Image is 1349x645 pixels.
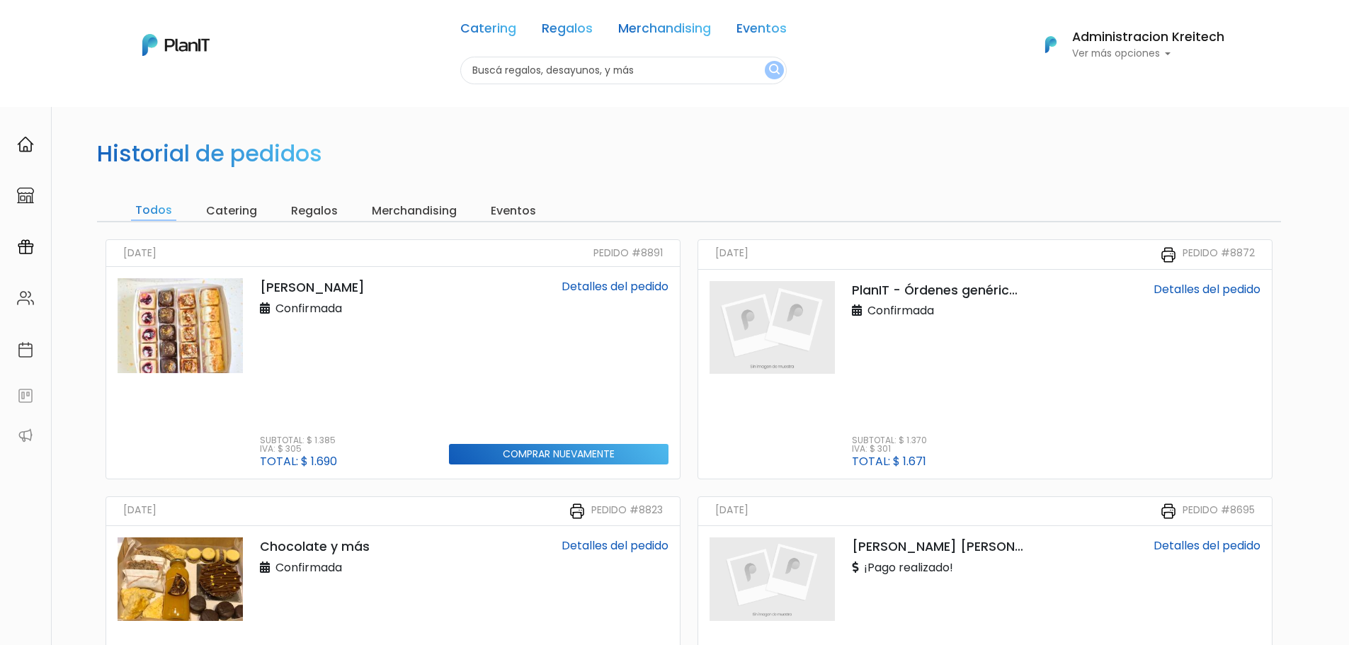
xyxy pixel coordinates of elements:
[852,537,1024,556] p: [PERSON_NAME] [PERSON_NAME]
[852,559,953,576] p: ¡Pago realizado!
[542,23,593,40] a: Regalos
[260,278,432,297] p: [PERSON_NAME]
[260,537,432,556] p: Chocolate y más
[202,201,261,221] input: Catering
[17,290,34,307] img: people-662611757002400ad9ed0e3c099ab2801c6687ba6c219adb57efc949bc21e19d.svg
[287,201,342,221] input: Regalos
[17,427,34,444] img: partners-52edf745621dab592f3b2c58e3bca9d71375a7ef29c3b500c9f145b62cc070d4.svg
[118,537,243,621] img: thumb_PHOTO-2022-03-20-15-00-19.jpg
[852,456,927,467] p: Total: $ 1.671
[17,136,34,153] img: home-e721727adea9d79c4d83392d1f703f7f8bce08238fde08b1acbfd93340b81755.svg
[368,201,461,221] input: Merchandising
[123,503,156,520] small: [DATE]
[118,278,243,372] img: thumb_WhatsApp_Image_2023-11-27_at_16.04.15.jpeg
[1154,537,1260,554] a: Detalles del pedido
[460,23,516,40] a: Catering
[852,445,927,453] p: IVA: $ 301
[123,246,156,261] small: [DATE]
[1072,49,1224,59] p: Ver más opciones
[736,23,787,40] a: Eventos
[593,246,663,261] small: Pedido #8891
[1035,29,1066,60] img: PlanIt Logo
[769,64,780,77] img: search_button-432b6d5273f82d61273b3651a40e1bd1b912527efae98b1b7a1b2c0702e16a8d.svg
[460,57,787,84] input: Buscá regalos, desayunos, y más
[852,302,934,319] p: Confirmada
[852,436,927,445] p: Subtotal: $ 1.370
[569,503,586,520] img: printer-31133f7acbd7ec30ea1ab4a3b6864c9b5ed483bd8d1a339becc4798053a55bbc.svg
[260,456,337,467] p: Total: $ 1.690
[1027,26,1224,63] button: PlanIt Logo Administracion Kreitech Ver más opciones
[1072,31,1224,44] h6: Administracion Kreitech
[17,187,34,204] img: marketplace-4ceaa7011d94191e9ded77b95e3339b90024bf715f7c57f8cf31f2d8c509eaba.svg
[591,503,663,520] small: Pedido #8823
[260,300,342,317] p: Confirmada
[260,445,337,453] p: IVA: $ 305
[1183,503,1255,520] small: Pedido #8695
[142,34,210,56] img: PlanIt Logo
[715,246,749,263] small: [DATE]
[618,23,711,40] a: Merchandising
[1183,246,1255,263] small: Pedido #8872
[486,201,540,221] input: Eventos
[562,278,668,295] a: Detalles del pedido
[1154,281,1260,297] a: Detalles del pedido
[1160,246,1177,263] img: printer-31133f7acbd7ec30ea1ab4a3b6864c9b5ed483bd8d1a339becc4798053a55bbc.svg
[97,140,322,167] h2: Historial de pedidos
[1160,503,1177,520] img: printer-31133f7acbd7ec30ea1ab4a3b6864c9b5ed483bd8d1a339becc4798053a55bbc.svg
[710,281,835,374] img: planit_placeholder-9427b205c7ae5e9bf800e9d23d5b17a34c4c1a44177066c4629bad40f2d9547d.png
[562,537,668,554] a: Detalles del pedido
[17,341,34,358] img: calendar-87d922413cdce8b2cf7b7f5f62616a5cf9e4887200fb71536465627b3292af00.svg
[17,387,34,404] img: feedback-78b5a0c8f98aac82b08bfc38622c3050aee476f2c9584af64705fc4e61158814.svg
[260,559,342,576] p: Confirmada
[260,436,337,445] p: Subtotal: $ 1.385
[852,281,1024,299] p: PlanIT - Órdenes genéricas
[710,537,835,621] img: planit_placeholder-9427b205c7ae5e9bf800e9d23d5b17a34c4c1a44177066c4629bad40f2d9547d.png
[715,503,749,520] small: [DATE]
[131,201,176,221] input: Todos
[449,444,668,464] input: Comprar nuevamente
[17,239,34,256] img: campaigns-02234683943229c281be62815700db0a1741e53638e28bf9629b52c665b00959.svg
